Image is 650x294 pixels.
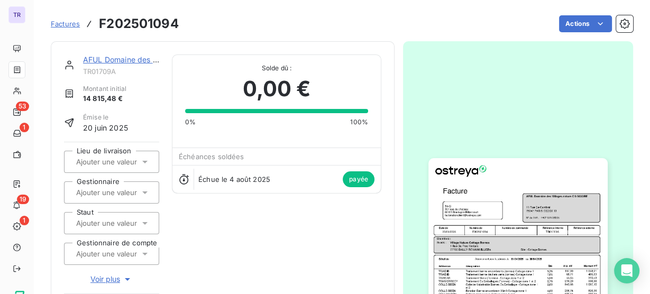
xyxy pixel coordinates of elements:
div: TR [8,6,25,23]
a: AFUL Domaine des Villages nature C/0 SOGIRE [83,55,250,64]
span: 1 [20,216,29,225]
button: Actions [559,15,612,32]
input: Ajouter une valeur [75,188,181,197]
span: 0% [185,117,196,127]
div: Open Intercom Messenger [614,258,639,283]
button: Voir plus [64,273,159,285]
span: Émise le [83,113,128,122]
span: 20 juin 2025 [83,122,128,133]
span: 1 [20,123,29,132]
input: Ajouter une valeur [75,249,181,259]
a: Factures [51,19,80,29]
span: 0,00 € [243,73,311,105]
span: Factures [51,20,80,28]
input: Ajouter une valeur [75,218,181,228]
span: 19 [17,195,29,204]
span: payée [343,171,374,187]
span: 53 [16,102,29,111]
span: Voir plus [90,274,133,284]
span: 100% [350,117,368,127]
h3: F202501094 [99,14,179,33]
span: Échéances soldées [179,152,244,161]
span: Montant initial [83,84,126,94]
span: Solde dû : [185,63,368,73]
span: Échue le 4 août 2025 [198,175,270,183]
span: 14 815,48 € [83,94,126,104]
span: TR01709A [83,67,159,76]
input: Ajouter une valeur [75,157,181,167]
